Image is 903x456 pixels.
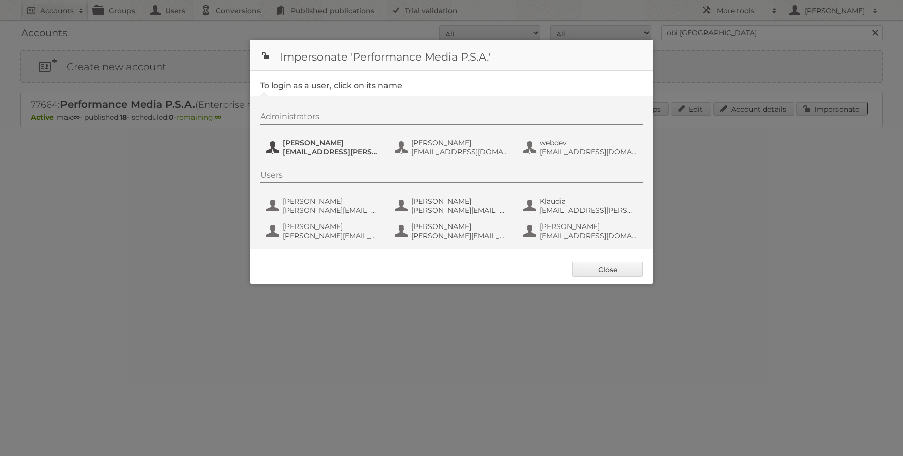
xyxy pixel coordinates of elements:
span: [PERSON_NAME] [411,197,509,206]
span: [PERSON_NAME] [411,222,509,231]
button: [PERSON_NAME] [PERSON_NAME][EMAIL_ADDRESS][PERSON_NAME][DOMAIN_NAME] [265,196,383,216]
button: [PERSON_NAME] [EMAIL_ADDRESS][DOMAIN_NAME] [522,221,640,241]
span: [PERSON_NAME][EMAIL_ADDRESS][PERSON_NAME][DOMAIN_NAME] [283,206,380,215]
span: webdev [540,138,637,147]
span: [PERSON_NAME][EMAIL_ADDRESS][PERSON_NAME][DOMAIN_NAME] [283,231,380,240]
span: [EMAIL_ADDRESS][PERSON_NAME][DOMAIN_NAME] [283,147,380,156]
button: [PERSON_NAME] [PERSON_NAME][EMAIL_ADDRESS][PERSON_NAME][DOMAIN_NAME] [394,196,512,216]
button: [PERSON_NAME] [PERSON_NAME][EMAIL_ADDRESS][PERSON_NAME][DOMAIN_NAME] [265,221,383,241]
span: [EMAIL_ADDRESS][DOMAIN_NAME] [411,147,509,156]
span: [PERSON_NAME][EMAIL_ADDRESS][DOMAIN_NAME] [411,231,509,240]
legend: To login as a user, click on its name [260,81,402,90]
span: [EMAIL_ADDRESS][DOMAIN_NAME] [540,231,637,240]
div: Users [260,170,643,183]
button: [PERSON_NAME] [EMAIL_ADDRESS][DOMAIN_NAME] [394,137,512,157]
h1: Impersonate 'Performance Media P.S.A.' [250,40,653,71]
button: webdev [EMAIL_ADDRESS][DOMAIN_NAME] [522,137,640,157]
span: Klaudia [540,197,637,206]
span: [PERSON_NAME] [540,222,637,231]
span: [EMAIL_ADDRESS][PERSON_NAME][DOMAIN_NAME] [540,206,637,215]
button: Klaudia [EMAIL_ADDRESS][PERSON_NAME][DOMAIN_NAME] [522,196,640,216]
span: [PERSON_NAME] [283,197,380,206]
span: [PERSON_NAME][EMAIL_ADDRESS][PERSON_NAME][DOMAIN_NAME] [411,206,509,215]
span: [PERSON_NAME] [283,138,380,147]
button: [PERSON_NAME] [EMAIL_ADDRESS][PERSON_NAME][DOMAIN_NAME] [265,137,383,157]
a: Close [572,262,643,277]
span: [PERSON_NAME] [283,222,380,231]
div: Administrators [260,111,643,125]
span: [PERSON_NAME] [411,138,509,147]
span: [EMAIL_ADDRESS][DOMAIN_NAME] [540,147,637,156]
button: [PERSON_NAME] [PERSON_NAME][EMAIL_ADDRESS][DOMAIN_NAME] [394,221,512,241]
